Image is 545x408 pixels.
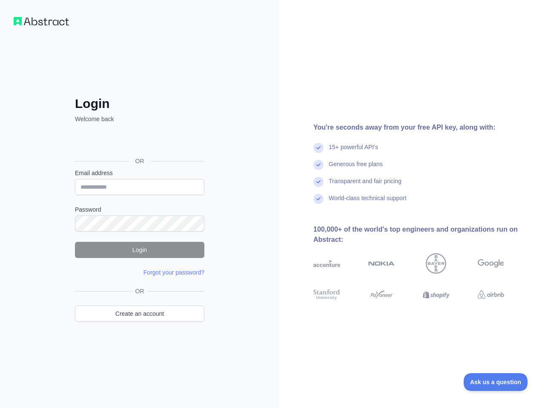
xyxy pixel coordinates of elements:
label: Password [75,205,204,214]
img: check mark [313,177,324,187]
img: Workflow [14,17,69,25]
img: payoneer [368,288,395,301]
img: nokia [368,253,395,274]
a: Create an account [75,306,204,322]
img: airbnb [478,288,505,301]
img: check mark [313,143,324,153]
img: stanford university [313,288,340,301]
div: Transparent and fair pricing [329,177,402,194]
p: Welcome back [75,115,204,123]
div: 15+ powerful API's [329,143,378,160]
img: check mark [313,160,324,170]
img: bayer [426,253,446,274]
span: OR [129,157,151,165]
img: google [478,253,505,274]
button: Login [75,242,204,258]
div: 100,000+ of the world's top engineers and organizations run on Abstract: [313,224,531,245]
img: check mark [313,194,324,204]
img: accenture [313,253,340,274]
div: Generous free plans [329,160,383,177]
h2: Login [75,96,204,111]
img: shopify [423,288,450,301]
iframe: Toggle Customer Support [464,373,528,391]
label: Email address [75,169,204,177]
iframe: Sign in with Google Button [71,133,207,151]
div: You're seconds away from your free API key, along with: [313,122,531,133]
div: World-class technical support [329,194,407,211]
span: OR [132,287,148,295]
a: Forgot your password? [143,269,204,276]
